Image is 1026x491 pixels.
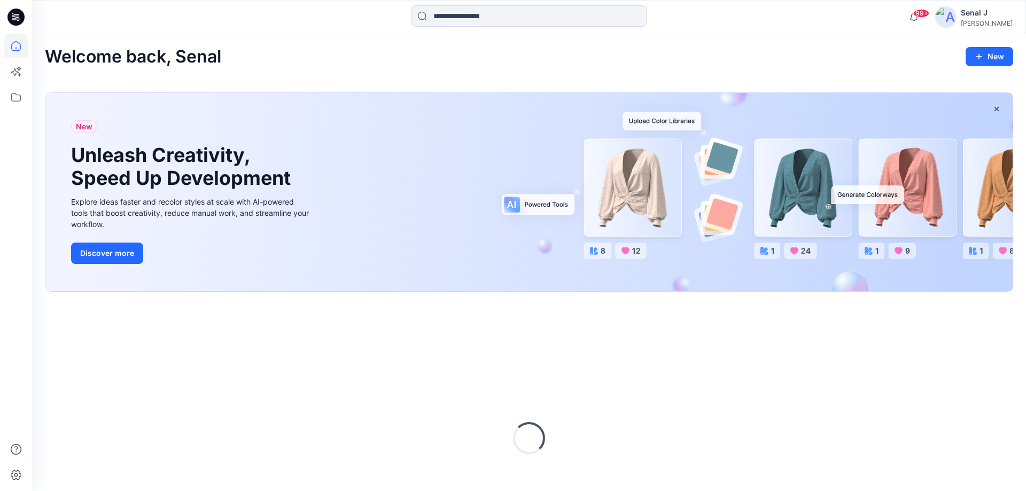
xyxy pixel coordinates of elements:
[71,196,312,230] div: Explore ideas faster and recolor styles at scale with AI-powered tools that boost creativity, red...
[71,243,143,264] button: Discover more
[935,6,957,28] img: avatar
[966,47,1013,66] button: New
[961,19,1013,27] div: [PERSON_NAME]
[45,47,221,67] h2: Welcome back, Senal
[76,120,92,133] span: New
[961,6,1013,19] div: Senal J
[913,9,929,18] span: 99+
[71,243,312,264] a: Discover more
[71,144,296,190] h1: Unleash Creativity, Speed Up Development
